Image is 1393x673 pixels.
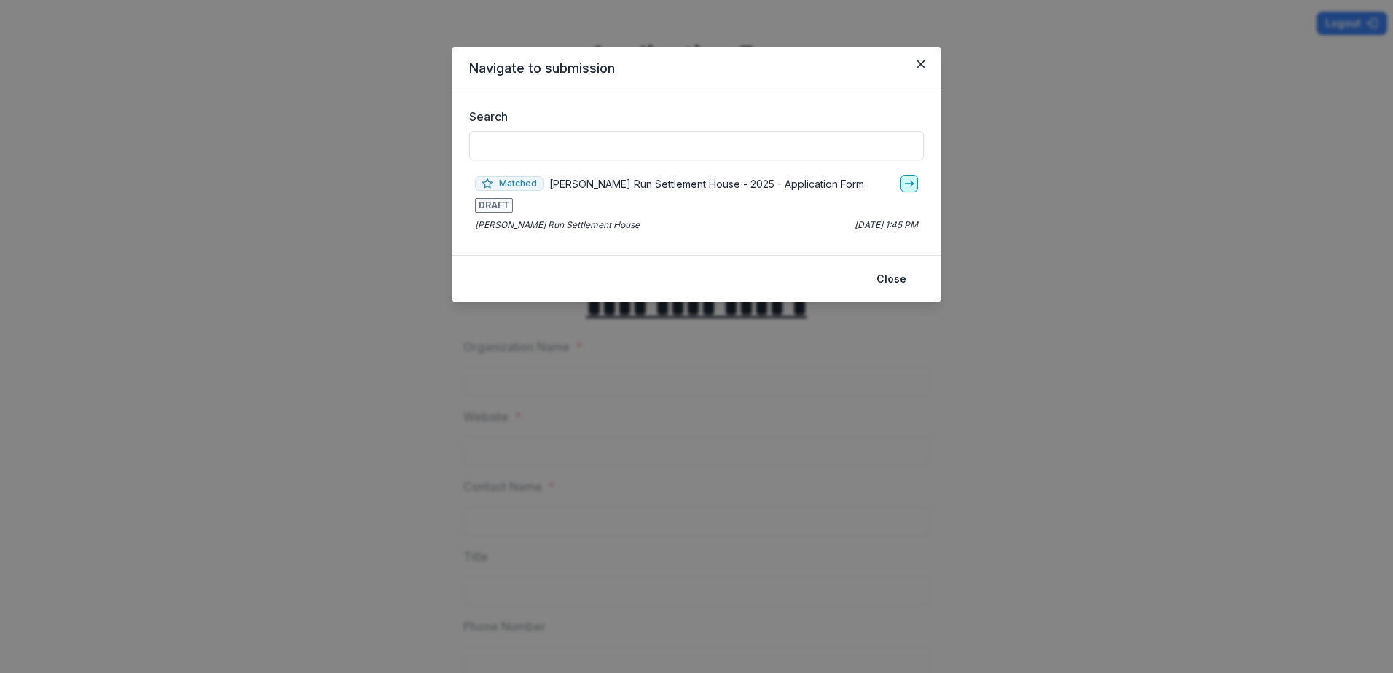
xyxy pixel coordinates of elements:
[475,219,640,232] p: [PERSON_NAME] Run Settlement House
[452,47,941,90] header: Navigate to submission
[855,219,918,232] p: [DATE] 1:45 PM
[469,108,915,125] label: Search
[909,52,933,76] button: Close
[868,267,915,291] button: Close
[475,198,513,213] span: DRAFT
[475,176,544,191] span: Matched
[900,175,918,192] a: go-to
[549,176,864,192] p: [PERSON_NAME] Run Settlement House - 2025 - Application Form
